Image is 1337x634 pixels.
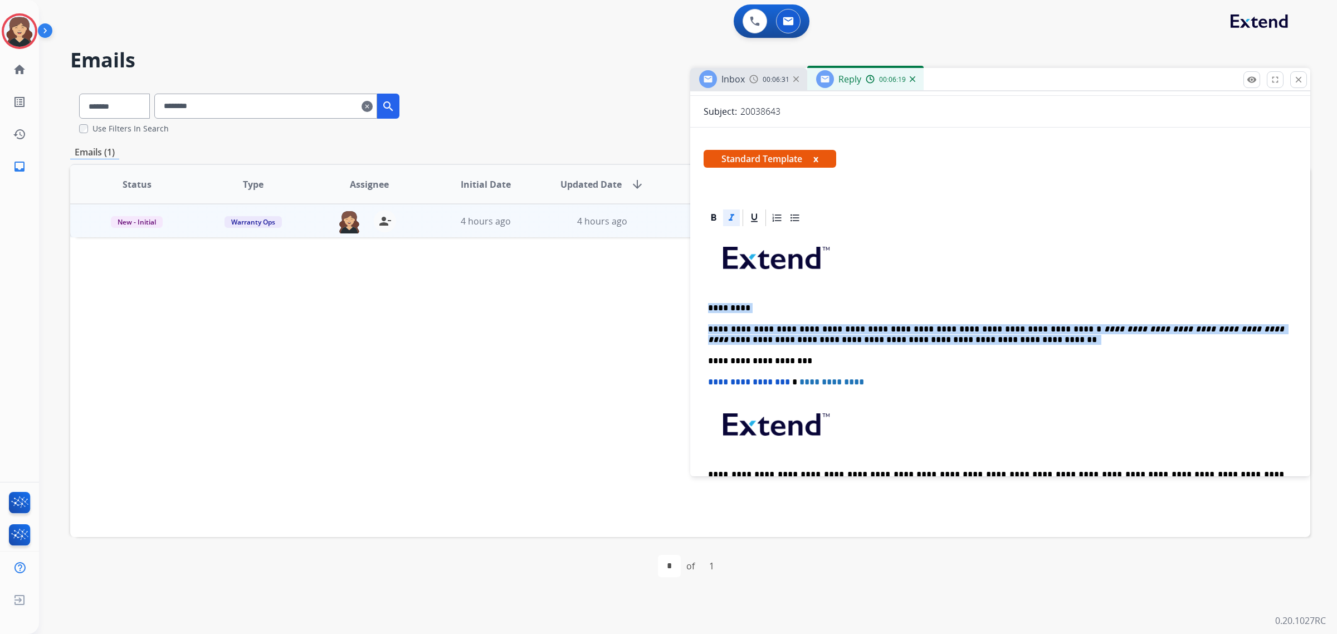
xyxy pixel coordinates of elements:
mat-icon: remove_red_eye [1247,75,1257,85]
mat-icon: arrow_downward [631,178,644,191]
span: Status [123,178,152,191]
div: Bullet List [787,209,803,226]
span: Initial Date [461,178,511,191]
mat-icon: list_alt [13,95,26,109]
button: x [813,152,818,165]
p: Emails (1) [70,145,119,159]
div: 1 [700,555,723,577]
span: Warranty Ops [225,216,282,228]
p: 0.20.1027RC [1275,614,1326,627]
mat-icon: close [1294,75,1304,85]
mat-icon: person_remove [378,214,392,228]
mat-icon: search [382,100,395,113]
mat-icon: clear [362,100,373,113]
span: Updated Date [560,178,622,191]
span: Inbox [721,73,745,85]
p: 20038643 [740,105,780,118]
span: 4 hours ago [577,215,627,227]
div: of [686,559,695,573]
span: Type [243,178,264,191]
div: Bold [705,209,722,226]
mat-icon: history [13,128,26,141]
div: Underline [746,209,763,226]
h2: Emails [70,49,1310,71]
mat-icon: home [13,63,26,76]
div: Italic [723,209,740,226]
img: agent-avatar [338,210,360,233]
span: 00:06:31 [763,75,789,84]
p: Subject: [704,105,737,118]
span: Reply [838,73,861,85]
span: 4 hours ago [461,215,511,227]
label: Use Filters In Search [92,123,169,134]
mat-icon: fullscreen [1270,75,1280,85]
span: 00:06:19 [879,75,906,84]
span: Assignee [350,178,389,191]
mat-icon: inbox [13,160,26,173]
span: Standard Template [704,150,836,168]
span: New - Initial [111,216,163,228]
div: Ordered List [769,209,785,226]
img: avatar [4,16,35,47]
